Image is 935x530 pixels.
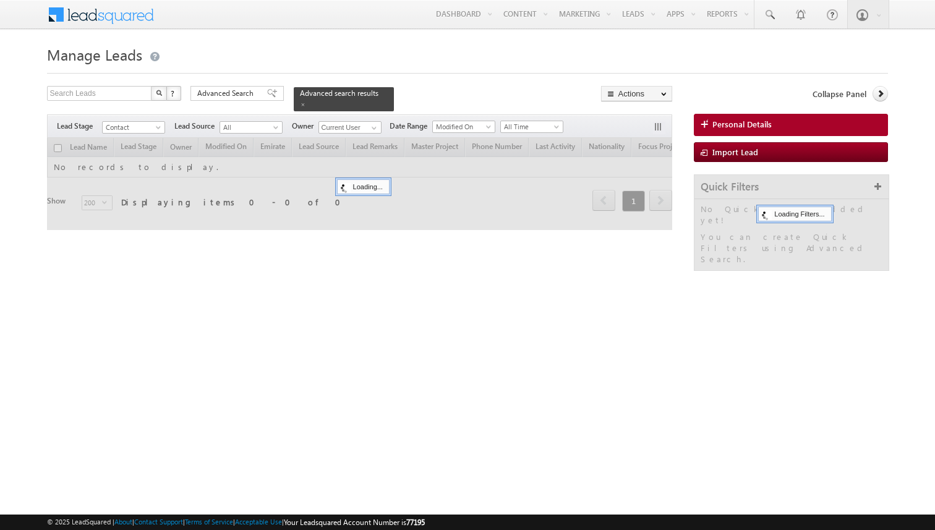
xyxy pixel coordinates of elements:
img: Search [156,90,162,96]
button: Actions [601,86,672,101]
span: ? [171,88,176,98]
input: Type to Search [318,121,382,134]
a: Acceptable Use [235,518,282,526]
span: Modified On [433,121,492,132]
a: About [114,518,132,526]
span: Advanced search results [300,88,378,98]
a: All [220,121,283,134]
span: Personal Details [712,119,772,130]
span: Manage Leads [47,45,142,64]
span: Collapse Panel [813,88,866,100]
span: Contact [103,122,161,133]
span: All Time [501,121,560,132]
a: Terms of Service [185,518,233,526]
span: Lead Stage [57,121,102,132]
div: Loading... [337,179,390,194]
a: Show All Items [365,122,380,134]
a: All Time [500,121,563,133]
span: All [220,122,279,133]
span: Advanced Search [197,88,257,99]
span: Owner [292,121,318,132]
span: Your Leadsquared Account Number is [284,518,425,527]
span: © 2025 LeadSquared | | | | | [47,516,425,528]
div: Loading Filters... [758,207,831,221]
a: Modified On [432,121,495,133]
a: Contact Support [134,518,183,526]
span: Date Range [390,121,432,132]
span: Lead Source [174,121,220,132]
span: 77195 [406,518,425,527]
button: ? [166,86,181,101]
a: Personal Details [694,114,888,136]
span: Import Lead [712,147,758,157]
a: Contact [102,121,165,134]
